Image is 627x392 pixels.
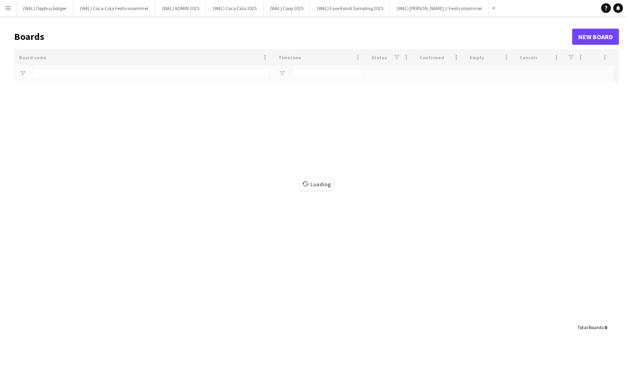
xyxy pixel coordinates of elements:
div: : [577,319,607,335]
button: (WAL) Faxe Kondi Sampling 2025 [310,0,390,16]
button: (WAL) [PERSON_NAME] // Festivalsommer [390,0,489,16]
button: (WAL) Coop 2025 [263,0,310,16]
button: (WAL) Opphus boliger [17,0,73,16]
span: Total Boards [577,324,603,330]
h1: Boards [14,31,572,43]
button: (WAL) Coca-Cola Festivalsommer [73,0,155,16]
button: (WAL) Coca Cola 2025 [206,0,263,16]
button: (WAL) ADMIN 2025 [155,0,206,16]
a: New Board [572,29,619,45]
span: Loading [300,178,333,190]
span: 0 [604,324,607,330]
